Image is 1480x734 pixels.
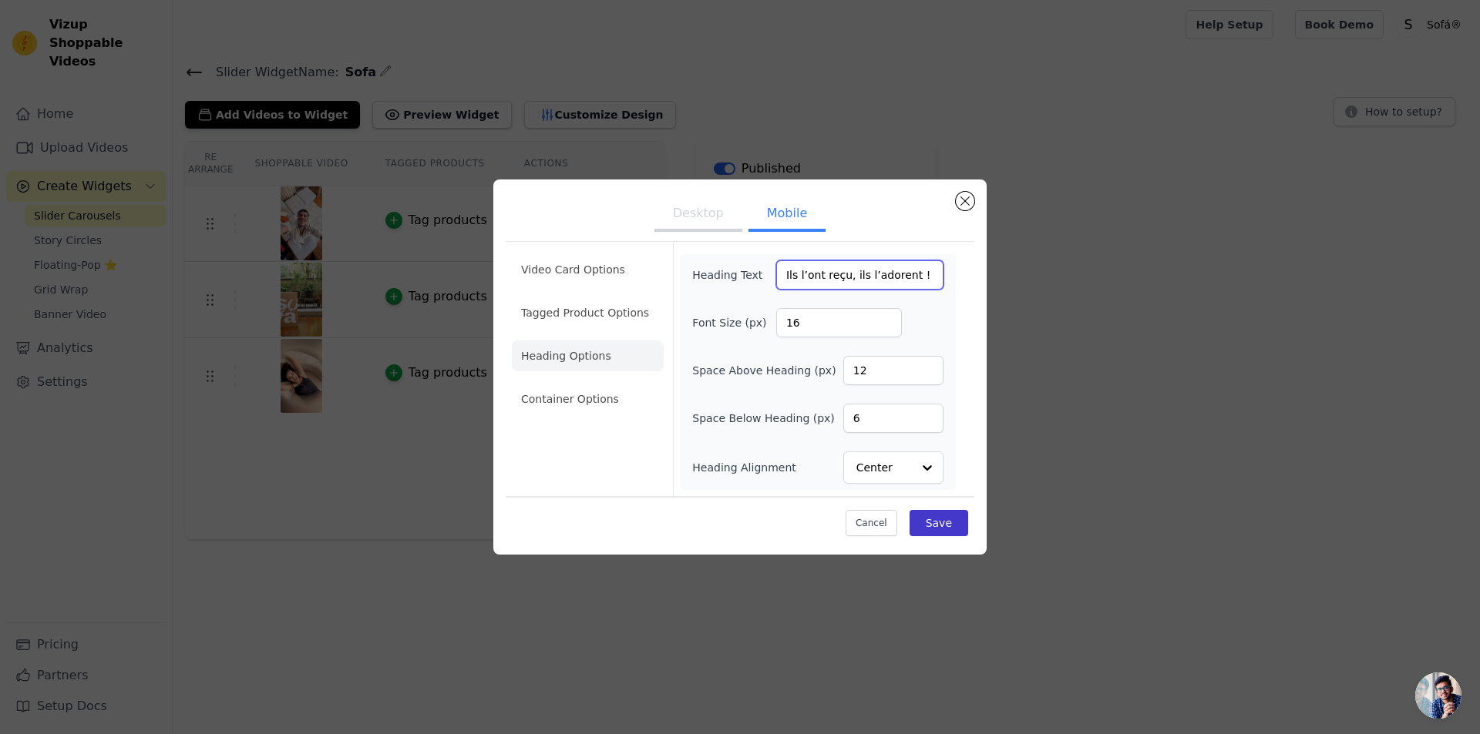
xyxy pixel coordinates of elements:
[512,297,664,328] li: Tagged Product Options
[1415,672,1461,719] a: Chat abierto
[692,411,835,426] label: Space Below Heading (px)
[692,315,776,330] label: Font Size (px)
[512,254,664,285] li: Video Card Options
[692,267,762,283] label: Heading Text
[910,510,968,536] button: Save
[692,460,799,475] label: Heading Alignment
[748,198,826,232] button: Mobile
[846,510,897,536] button: Cancel
[692,363,836,378] label: Space Above Heading (px)
[956,192,974,210] button: Close modal
[776,260,943,290] input: Add a heading
[512,384,664,414] li: Container Options
[654,198,742,232] button: Desktop
[512,340,664,371] li: Heading Options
